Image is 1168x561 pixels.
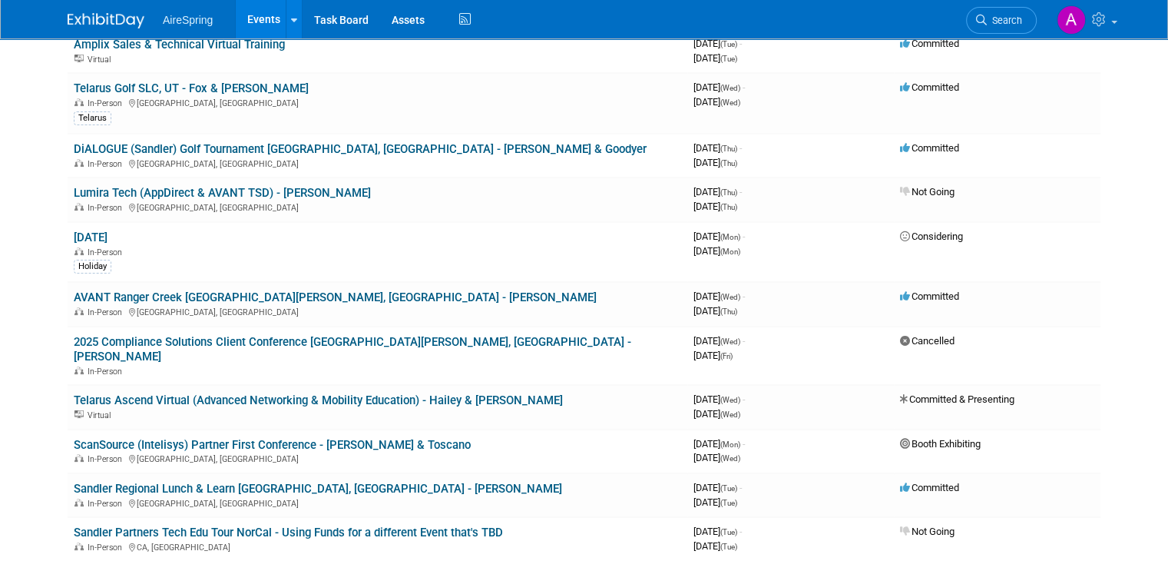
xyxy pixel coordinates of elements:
[900,290,959,302] span: Committed
[900,38,959,49] span: Committed
[740,482,742,493] span: -
[74,247,84,255] img: In-Person Event
[740,142,742,154] span: -
[693,52,737,64] span: [DATE]
[900,526,955,537] span: Not Going
[74,367,84,374] img: In-Person Event
[74,438,471,452] a: ScanSource (Intelisys) Partner First Conference - [PERSON_NAME] & Toscano
[693,305,737,317] span: [DATE]
[693,496,737,508] span: [DATE]
[720,307,737,316] span: (Thu)
[740,526,742,537] span: -
[720,293,740,301] span: (Wed)
[743,393,745,405] span: -
[74,159,84,167] img: In-Person Event
[720,484,737,493] span: (Tue)
[1057,5,1086,35] img: Angie Handal
[720,396,740,404] span: (Wed)
[900,393,1014,405] span: Committed & Presenting
[74,540,681,553] div: CA, [GEOGRAPHIC_DATA]
[74,290,597,304] a: AVANT Ranger Creek [GEOGRAPHIC_DATA][PERSON_NAME], [GEOGRAPHIC_DATA] - [PERSON_NAME]
[740,186,742,198] span: -
[693,540,737,552] span: [DATE]
[693,245,740,257] span: [DATE]
[74,307,84,315] img: In-Person Event
[74,335,631,363] a: 2025 Compliance Solutions Client Conference [GEOGRAPHIC_DATA][PERSON_NAME], [GEOGRAPHIC_DATA] - [...
[900,335,955,347] span: Cancelled
[900,142,959,154] span: Committed
[693,81,745,93] span: [DATE]
[693,96,740,108] span: [DATE]
[74,496,681,509] div: [GEOGRAPHIC_DATA], [GEOGRAPHIC_DATA]
[720,337,740,346] span: (Wed)
[743,438,745,450] span: -
[74,452,681,464] div: [GEOGRAPHIC_DATA], [GEOGRAPHIC_DATA]
[163,14,213,26] span: AireSpring
[966,7,1037,34] a: Search
[720,84,740,92] span: (Wed)
[743,290,745,302] span: -
[720,528,737,536] span: (Tue)
[693,438,745,450] span: [DATE]
[88,55,115,65] span: Virtual
[74,393,563,407] a: Telarus Ascend Virtual (Advanced Networking & Mobility Education) - Hailey & [PERSON_NAME]
[88,410,115,420] span: Virtual
[720,454,740,463] span: (Wed)
[74,526,503,539] a: Sandler Partners Tech Edu Tour NorCal - Using Funds for a different Event that's TBD
[900,81,959,93] span: Committed
[743,335,745,347] span: -
[74,543,84,550] img: In-Person Event
[720,188,737,197] span: (Thu)
[74,410,84,418] img: Virtual Event
[900,231,963,242] span: Considering
[693,408,740,420] span: [DATE]
[74,260,111,274] div: Holiday
[74,231,108,244] a: [DATE]
[74,454,84,462] img: In-Person Event
[74,157,681,169] div: [GEOGRAPHIC_DATA], [GEOGRAPHIC_DATA]
[693,350,733,361] span: [DATE]
[720,159,737,168] span: (Thu)
[720,499,737,507] span: (Tue)
[900,482,959,493] span: Committed
[720,233,740,241] span: (Mon)
[740,38,742,49] span: -
[693,142,742,154] span: [DATE]
[74,201,681,213] div: [GEOGRAPHIC_DATA], [GEOGRAPHIC_DATA]
[88,367,127,377] span: In-Person
[88,247,127,257] span: In-Person
[720,98,740,107] span: (Wed)
[693,201,737,212] span: [DATE]
[68,13,144,28] img: ExhibitDay
[720,247,740,256] span: (Mon)
[693,526,742,537] span: [DATE]
[693,157,737,168] span: [DATE]
[693,231,745,242] span: [DATE]
[88,499,127,509] span: In-Person
[693,482,742,493] span: [DATE]
[900,186,955,198] span: Not Going
[74,38,285,51] a: Amplix Sales & Technical Virtual Training
[900,438,981,450] span: Booth Exhibiting
[74,305,681,317] div: [GEOGRAPHIC_DATA], [GEOGRAPHIC_DATA]
[88,543,127,553] span: In-Person
[88,98,127,108] span: In-Person
[720,144,737,153] span: (Thu)
[74,482,562,496] a: Sandler Regional Lunch & Learn [GEOGRAPHIC_DATA], [GEOGRAPHIC_DATA] - [PERSON_NAME]
[720,543,737,551] span: (Tue)
[74,55,84,62] img: Virtual Event
[693,452,740,463] span: [DATE]
[693,38,742,49] span: [DATE]
[720,55,737,63] span: (Tue)
[88,307,127,317] span: In-Person
[743,231,745,242] span: -
[693,290,745,302] span: [DATE]
[88,159,127,169] span: In-Person
[720,203,737,211] span: (Thu)
[987,15,1022,26] span: Search
[74,186,371,200] a: Lumira Tech (AppDirect & AVANT TSD) - [PERSON_NAME]
[74,203,84,211] img: In-Person Event
[74,98,84,106] img: In-Person Event
[74,96,681,108] div: [GEOGRAPHIC_DATA], [GEOGRAPHIC_DATA]
[74,142,647,156] a: DiALOGUE (Sandler) Golf Tournament [GEOGRAPHIC_DATA], [GEOGRAPHIC_DATA] - [PERSON_NAME] & Goodyer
